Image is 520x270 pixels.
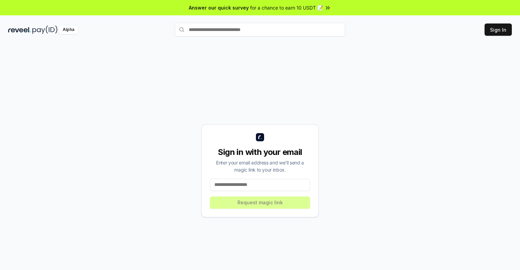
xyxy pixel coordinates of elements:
[59,26,78,34] div: Alpha
[250,4,323,11] span: for a chance to earn 10 USDT 📝
[8,26,31,34] img: reveel_dark
[32,26,58,34] img: pay_id
[485,23,512,36] button: Sign In
[210,159,310,173] div: Enter your email address and we’ll send a magic link to your inbox.
[256,133,264,141] img: logo_small
[189,4,249,11] span: Answer our quick survey
[210,147,310,158] div: Sign in with your email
